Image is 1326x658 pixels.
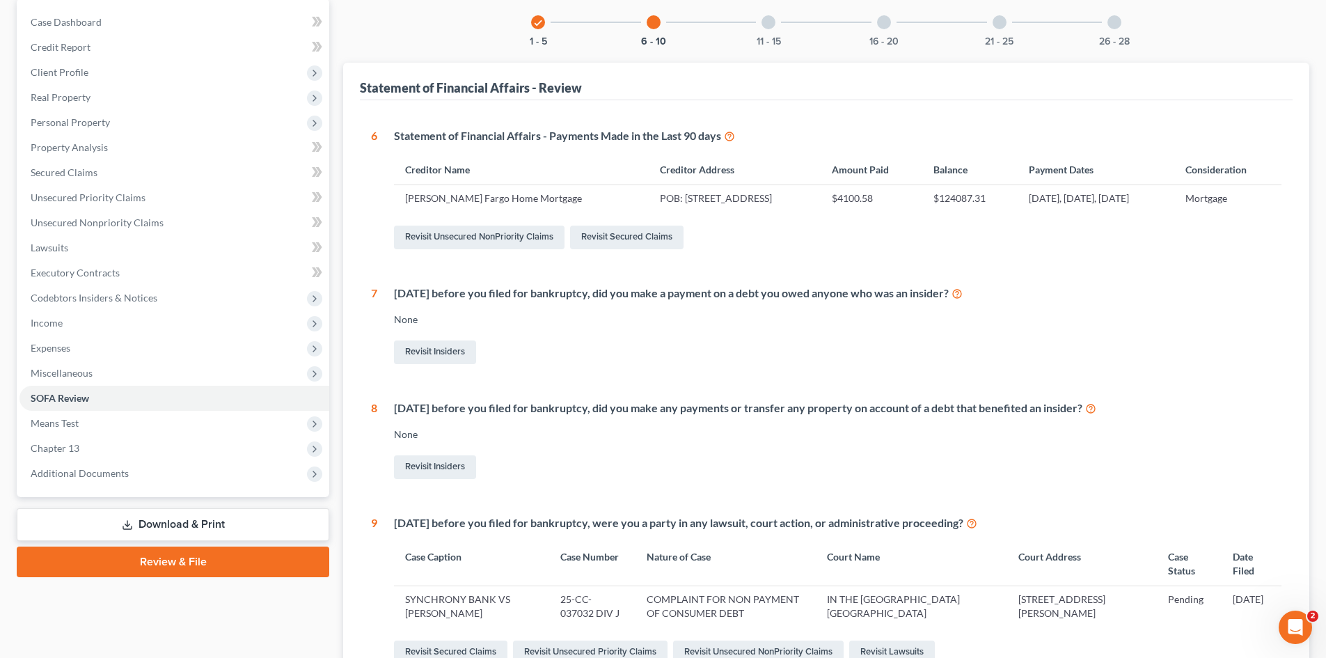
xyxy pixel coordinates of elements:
iframe: Intercom live chat [1279,611,1312,644]
span: Secured Claims [31,166,97,178]
a: Revisit Secured Claims [570,226,684,249]
th: Case Status [1157,542,1222,586]
td: $4100.58 [821,185,922,212]
th: Amount Paid [821,155,922,185]
button: 16 - 20 [869,37,899,47]
div: None [394,313,1281,327]
span: Codebtors Insiders & Notices [31,292,157,304]
button: 26 - 28 [1099,37,1130,47]
div: [DATE] before you filed for bankruptcy, did you make a payment on a debt you owed anyone who was ... [394,285,1281,301]
a: Property Analysis [19,135,329,160]
th: Date Filed [1222,542,1281,586]
a: Executory Contracts [19,260,329,285]
span: Property Analysis [31,141,108,153]
th: Case Caption [394,542,549,586]
div: 8 [371,400,377,482]
i: check [533,18,543,28]
a: Secured Claims [19,160,329,185]
a: Unsecured Priority Claims [19,185,329,210]
a: Revisit Insiders [394,340,476,364]
td: Pending [1157,586,1222,627]
td: 25-CC-037032 DIV J [549,586,636,627]
span: 2 [1307,611,1318,622]
span: Personal Property [31,116,110,128]
div: Statement of Financial Affairs - Payments Made in the Last 90 days [394,128,1281,144]
th: Court Address [1007,542,1156,586]
td: [DATE], [DATE], [DATE] [1018,185,1174,212]
th: Nature of Case [636,542,816,586]
a: Revisit Unsecured NonPriority Claims [394,226,565,249]
div: 7 [371,285,377,367]
td: IN THE [GEOGRAPHIC_DATA] [GEOGRAPHIC_DATA] [816,586,1007,627]
th: Case Number [549,542,636,586]
span: Additional Documents [31,467,129,479]
th: Creditor Address [649,155,821,185]
div: Statement of Financial Affairs - Review [360,79,582,96]
th: Creditor Name [394,155,649,185]
td: Mortgage [1174,185,1281,212]
th: Court Name [816,542,1007,586]
th: Balance [922,155,1018,185]
span: Unsecured Nonpriority Claims [31,217,164,228]
button: 1 - 5 [530,37,547,47]
button: 11 - 15 [757,37,781,47]
span: Executory Contracts [31,267,120,279]
span: Income [31,317,63,329]
span: Chapter 13 [31,442,79,454]
td: [PERSON_NAME] Fargo Home Mortgage [394,185,649,212]
span: Lawsuits [31,242,68,253]
a: Revisit Insiders [394,455,476,479]
span: Client Profile [31,66,88,78]
a: Credit Report [19,35,329,60]
a: Download & Print [17,508,329,541]
button: 21 - 25 [985,37,1013,47]
span: Unsecured Priority Claims [31,191,145,203]
span: Means Test [31,417,79,429]
a: Lawsuits [19,235,329,260]
th: Consideration [1174,155,1281,185]
div: None [394,428,1281,441]
button: 6 - 10 [641,37,666,47]
td: [DATE] [1222,586,1281,627]
td: COMPLAINT FOR NON PAYMENT OF CONSUMER DEBT [636,586,816,627]
span: Miscellaneous [31,367,93,379]
span: SOFA Review [31,392,89,404]
a: Unsecured Nonpriority Claims [19,210,329,235]
div: [DATE] before you filed for bankruptcy, did you make any payments or transfer any property on acc... [394,400,1281,416]
span: Case Dashboard [31,16,102,28]
span: Real Property [31,91,90,103]
th: Payment Dates [1018,155,1174,185]
td: POB: [STREET_ADDRESS] [649,185,821,212]
td: SYNCHRONY BANK VS [PERSON_NAME] [394,586,549,627]
a: Review & File [17,547,329,577]
td: [STREET_ADDRESS][PERSON_NAME] [1007,586,1156,627]
td: $124087.31 [922,185,1018,212]
span: Expenses [31,342,70,354]
a: SOFA Review [19,386,329,411]
div: [DATE] before you filed for bankruptcy, were you a party in any lawsuit, court action, or adminis... [394,515,1281,531]
a: Case Dashboard [19,10,329,35]
span: Credit Report [31,41,90,53]
div: 6 [371,128,377,252]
